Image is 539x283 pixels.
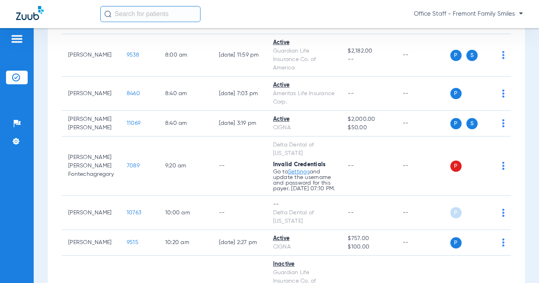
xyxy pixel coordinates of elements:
[62,136,120,196] td: [PERSON_NAME] [PERSON_NAME] Fontechagregory
[396,111,450,136] td: --
[414,10,523,18] span: Office Staff - Fremont Family Smiles
[396,196,450,230] td: --
[273,81,335,90] div: Active
[273,234,335,243] div: Active
[213,77,267,111] td: [DATE] 7:03 PM
[127,163,140,169] span: 7089
[348,91,354,96] span: --
[159,196,213,230] td: 10:00 AM
[450,237,462,248] span: P
[396,34,450,77] td: --
[273,124,335,132] div: CIGNA
[502,119,505,127] img: group-dot-blue.svg
[62,111,120,136] td: [PERSON_NAME] [PERSON_NAME]
[273,47,335,72] div: Guardian Life Insurance Co. of America
[127,210,141,216] span: 10763
[273,169,335,191] p: Go to and update the username and password for this payer. [DATE] 07:10 PM.
[502,209,505,217] img: group-dot-blue.svg
[348,234,389,243] span: $757.00
[502,162,505,170] img: group-dot-blue.svg
[348,47,389,55] span: $2,182.00
[104,10,111,18] img: Search Icon
[273,162,326,167] span: Invalid Credentials
[16,6,44,20] img: Zuub Logo
[273,243,335,251] div: CIGNA
[273,141,335,158] div: Delta Dental of [US_STATE]
[348,115,389,124] span: $2,000.00
[273,90,335,106] div: Ameritas Life Insurance Corp.
[62,230,120,256] td: [PERSON_NAME]
[159,230,213,256] td: 10:20 AM
[62,34,120,77] td: [PERSON_NAME]
[213,111,267,136] td: [DATE] 3:19 PM
[273,115,335,124] div: Active
[159,136,213,196] td: 9:20 AM
[273,39,335,47] div: Active
[502,238,505,246] img: group-dot-blue.svg
[213,34,267,77] td: [DATE] 11:59 PM
[450,161,462,172] span: P
[273,209,335,226] div: Delta Dental of [US_STATE]
[502,90,505,98] img: group-dot-blue.svg
[273,200,335,209] div: --
[499,244,539,283] iframe: Chat Widget
[396,136,450,196] td: --
[213,196,267,230] td: --
[450,50,462,61] span: P
[396,230,450,256] td: --
[159,77,213,111] td: 8:40 AM
[348,55,389,64] span: --
[450,118,462,129] span: P
[213,230,267,256] td: [DATE] 2:27 PM
[273,260,335,269] div: Inactive
[466,50,478,61] span: S
[502,51,505,59] img: group-dot-blue.svg
[62,77,120,111] td: [PERSON_NAME]
[348,243,389,251] span: $100.00
[396,77,450,111] td: --
[348,163,354,169] span: --
[450,207,462,218] span: P
[466,118,478,129] span: S
[100,6,201,22] input: Search for patients
[62,196,120,230] td: [PERSON_NAME]
[159,34,213,77] td: 8:00 AM
[213,136,267,196] td: --
[10,34,23,44] img: hamburger-icon
[127,240,138,245] span: 9515
[127,91,140,96] span: 8460
[450,88,462,99] span: P
[348,210,354,216] span: --
[348,124,389,132] span: $50.00
[127,52,139,58] span: 9538
[288,169,310,175] a: Settings
[159,111,213,136] td: 8:40 AM
[127,120,140,126] span: 11069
